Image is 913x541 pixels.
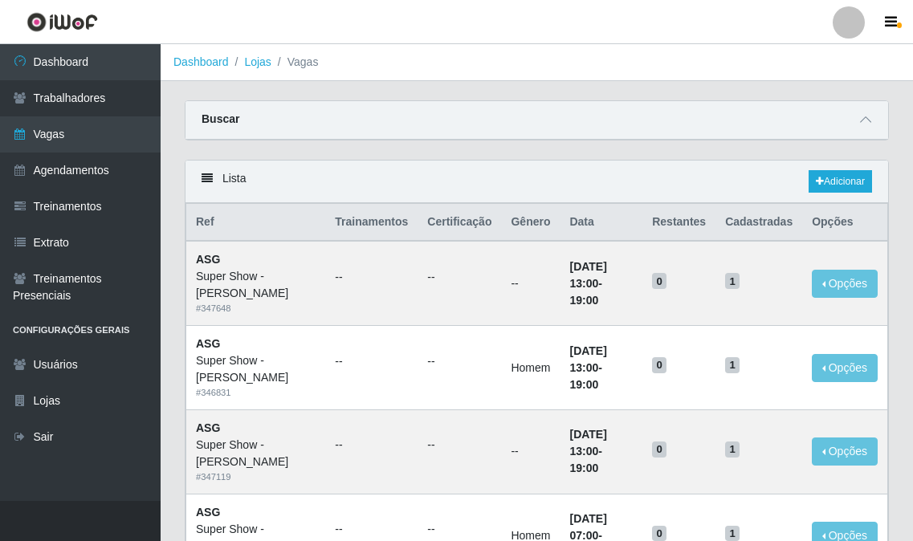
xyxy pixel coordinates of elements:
th: Trainamentos [325,204,418,242]
th: Opções [802,204,887,242]
li: Vagas [271,54,319,71]
ul: -- [335,437,408,454]
button: Opções [812,354,878,382]
th: Gênero [501,204,560,242]
th: Ref [186,204,326,242]
th: Certificação [418,204,501,242]
div: Super Show - [PERSON_NAME] [196,352,316,386]
a: Dashboard [173,55,229,68]
strong: ASG [196,421,220,434]
button: Opções [812,270,878,298]
ul: -- [335,521,408,538]
ul: -- [335,353,408,370]
span: 1 [725,357,740,373]
div: # 346831 [196,386,316,400]
ul: -- [335,269,408,286]
span: 0 [652,273,666,289]
a: Adicionar [809,170,872,193]
td: Homem [501,326,560,410]
th: Data [560,204,642,242]
time: [DATE] 13:00 [569,428,606,458]
span: 1 [725,273,740,289]
nav: breadcrumb [161,44,913,81]
time: 19:00 [569,462,598,474]
span: 0 [652,357,666,373]
time: 19:00 [569,378,598,391]
div: # 347648 [196,302,316,315]
ul: -- [427,437,491,454]
td: -- [501,241,560,325]
div: Super Show - [PERSON_NAME] [196,437,316,470]
time: 19:00 [569,294,598,307]
ul: -- [427,353,491,370]
time: [DATE] 13:00 [569,344,606,374]
button: Opções [812,437,878,466]
span: 1 [725,441,740,458]
div: # 347119 [196,470,316,484]
img: CoreUI Logo [26,12,98,32]
div: Lista [185,161,888,203]
div: Super Show - [PERSON_NAME] [196,268,316,302]
strong: ASG [196,337,220,350]
strong: Buscar [202,112,239,125]
strong: - [569,428,606,474]
strong: ASG [196,253,220,266]
strong: - [569,260,606,307]
th: Cadastradas [715,204,802,242]
th: Restantes [642,204,715,242]
strong: ASG [196,506,220,519]
time: [DATE] 13:00 [569,260,606,290]
ul: -- [427,521,491,538]
strong: - [569,344,606,391]
td: -- [501,409,560,494]
ul: -- [427,269,491,286]
a: Lojas [244,55,271,68]
span: 0 [652,441,666,458]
